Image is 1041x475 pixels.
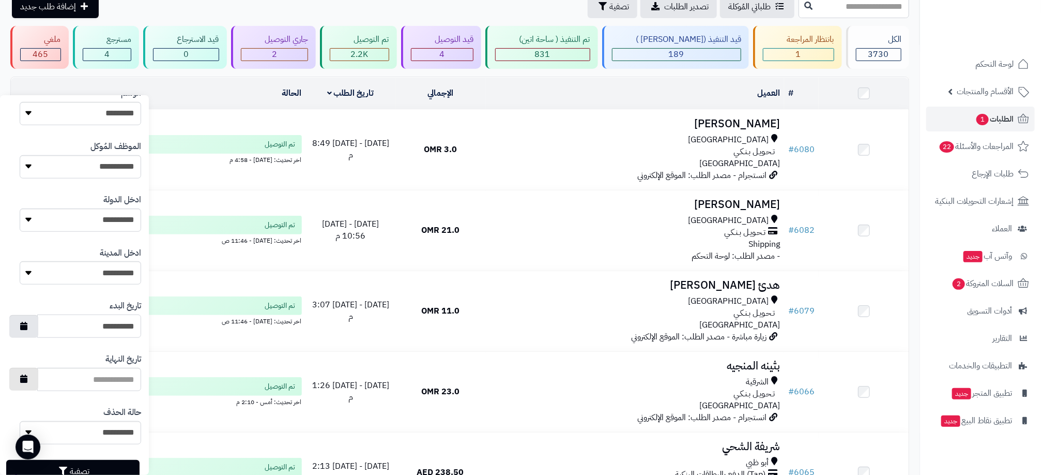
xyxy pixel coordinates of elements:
[421,385,460,398] span: 23.0 OMR
[976,114,989,126] span: 1
[154,49,219,61] div: 0
[489,360,780,372] h3: بثينه المنجيه
[992,331,1012,346] span: التقارير
[868,48,889,61] span: 3730
[637,169,767,182] span: انستجرام - مصدر الطلب: الموقع الإلكتروني
[183,48,189,61] span: 0
[751,26,844,69] a: بانتظار المراجعة 1
[71,26,142,69] a: مسترجع 4
[926,326,1035,351] a: التقارير
[33,48,48,61] span: 465
[926,107,1035,131] a: الطلبات1
[21,49,60,61] div: 465
[229,26,318,69] a: جاري التوصيل 2
[926,271,1035,296] a: السلات المتروكة2
[241,34,309,46] div: جاري التوصيل
[926,244,1035,269] a: وآتس آبجديد
[963,251,983,262] span: جديد
[105,353,141,365] label: تاريخ النهاية
[688,134,769,146] span: [GEOGRAPHIC_DATA]
[350,48,368,61] span: 2.2K
[272,48,277,61] span: 2
[330,34,389,46] div: تم التوصيل
[327,87,374,99] a: تاريخ الطلب
[83,34,132,46] div: مسترجع
[939,141,954,153] span: 22
[8,26,71,69] a: ملغي 465
[265,301,296,311] span: تم التوصيل
[856,34,902,46] div: الكل
[16,435,40,459] div: Open Intercom Messenger
[20,1,76,13] span: إضافة طلب جديد
[733,146,775,158] span: تـحـويـل بـنـكـي
[926,299,1035,323] a: أدوات التسويق
[669,48,684,61] span: 189
[796,48,801,61] span: 1
[241,49,308,61] div: 2
[926,134,1035,159] a: المراجعات والأسئلة22
[688,295,769,307] span: [GEOGRAPHIC_DATA]
[788,385,815,398] a: #6066
[15,154,302,165] div: اخر تحديث: [DATE] - 4:58 م
[485,190,784,271] td: - مصدر الطلب: لوحة التحكم
[104,48,110,61] span: 4
[748,238,780,250] span: Shipping
[535,48,550,61] span: 831
[972,167,1014,181] span: طلبات الإرجاع
[153,34,219,46] div: قيد الاسترجاع
[763,34,834,46] div: بانتظار المراجعة
[100,247,141,259] label: ادخل المدينة
[90,141,141,153] label: الموظف المُوكل
[489,441,780,453] h3: شريفة الشحي
[926,161,1035,186] a: طلبات الإرجاع
[952,388,971,399] span: جديد
[941,415,960,427] span: جديد
[20,34,61,46] div: ملغي
[439,48,445,61] span: 4
[496,49,590,61] div: 831
[322,218,379,242] span: [DATE] - [DATE] 10:56 م
[600,26,752,69] a: قيد التنفيذ ([PERSON_NAME] ) 189
[746,376,769,388] span: الشرقية
[952,278,965,290] span: 2
[15,234,302,245] div: اخر تحديث: [DATE] - 11:46 ص
[926,408,1035,433] a: تطبيق نقاط البيعجديد
[957,84,1014,99] span: الأقسام والمنتجات
[951,386,1012,400] span: تطبيق المتجر
[411,34,474,46] div: قيد التوصيل
[728,1,771,13] span: طلباتي المُوكلة
[411,49,473,61] div: 4
[788,143,815,156] a: #6080
[483,26,600,69] a: تم التنفيذ ( ساحة اتين) 831
[962,249,1012,263] span: وآتس آب
[318,26,399,69] a: تم التوصيل 2.2K
[688,215,769,227] span: [GEOGRAPHIC_DATA]
[967,304,1012,318] span: أدوات التسويق
[637,411,767,424] span: انستجرام - مصدر الطلب: الموقع الإلكتروني
[424,143,457,156] span: 3.0 OMR
[15,396,302,407] div: اخر تحديث: أمس - 2:10 م
[757,87,780,99] a: العميل
[421,305,460,317] span: 11.0 OMR
[103,194,141,206] label: ادخل الدولة
[399,26,484,69] a: قيد التوصيل 4
[330,49,389,61] div: 2234
[935,194,1014,209] span: إشعارات التحويلات البنكية
[926,216,1035,241] a: العملاء
[489,118,780,130] h3: [PERSON_NAME]
[609,1,629,13] span: تصفية
[103,407,141,419] label: حالة الحذف
[664,1,709,13] span: تصدير الطلبات
[975,57,1014,71] span: لوحة التحكم
[975,112,1014,126] span: الطلبات
[489,279,780,291] h3: هدئ [PERSON_NAME]
[613,49,741,61] div: 189
[940,413,1012,428] span: تطبيق نقاط البيع
[788,385,794,398] span: #
[489,199,780,211] h3: [PERSON_NAME]
[15,315,302,326] div: اخر تحديث: [DATE] - 11:46 ص
[939,139,1014,154] span: المراجعات والأسئلة
[746,457,769,469] span: أبو ظبي
[952,276,1014,291] span: السلات المتروكة
[788,224,794,236] span: #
